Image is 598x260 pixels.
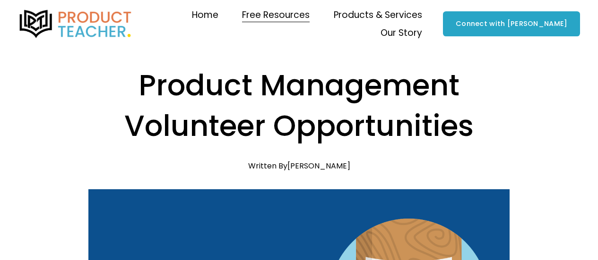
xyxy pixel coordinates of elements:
[381,24,422,42] a: folder dropdown
[381,25,422,41] span: Our Story
[334,6,422,24] a: folder dropdown
[18,10,133,38] img: Product Teacher
[242,6,310,24] a: folder dropdown
[334,7,422,23] span: Products & Services
[242,7,310,23] span: Free Resources
[248,161,350,170] div: Written By
[443,11,580,36] a: Connect with [PERSON_NAME]
[88,65,510,146] h1: Product Management Volunteer Opportunities
[287,160,350,171] a: [PERSON_NAME]
[192,6,218,24] a: Home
